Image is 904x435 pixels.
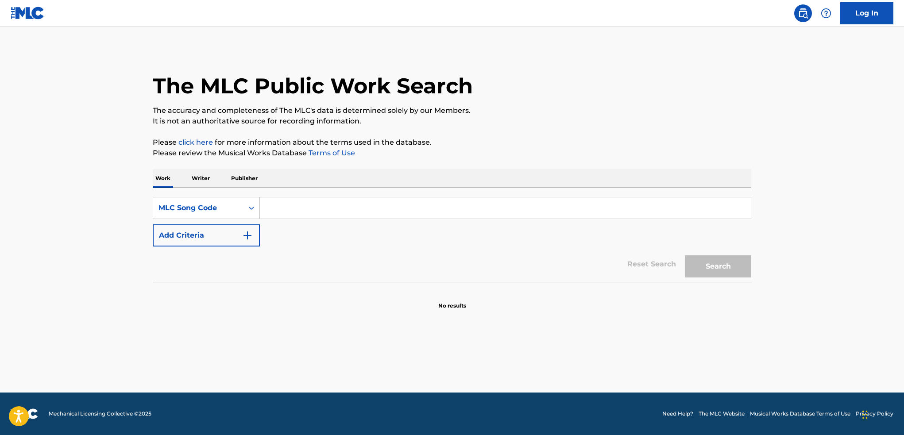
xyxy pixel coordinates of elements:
[153,197,751,282] form: Search Form
[158,203,238,213] div: MLC Song Code
[794,4,812,22] a: Public Search
[153,73,473,99] h1: The MLC Public Work Search
[11,7,45,19] img: MLC Logo
[860,393,904,435] iframe: Chat Widget
[862,401,868,428] div: Drag
[189,169,212,188] p: Writer
[49,410,151,418] span: Mechanical Licensing Collective © 2025
[228,169,260,188] p: Publisher
[242,230,253,241] img: 9d2ae6d4665cec9f34b9.svg
[153,148,751,158] p: Please review the Musical Works Database
[821,8,831,19] img: help
[699,410,745,418] a: The MLC Website
[856,410,893,418] a: Privacy Policy
[307,149,355,157] a: Terms of Use
[178,138,213,146] a: click here
[817,4,835,22] div: Help
[153,169,173,188] p: Work
[153,116,751,127] p: It is not an authoritative source for recording information.
[840,2,893,24] a: Log In
[153,105,751,116] p: The accuracy and completeness of The MLC's data is determined solely by our Members.
[798,8,808,19] img: search
[438,291,466,310] p: No results
[750,410,850,418] a: Musical Works Database Terms of Use
[153,224,260,246] button: Add Criteria
[153,137,751,148] p: Please for more information about the terms used in the database.
[11,408,38,419] img: logo
[662,410,693,418] a: Need Help?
